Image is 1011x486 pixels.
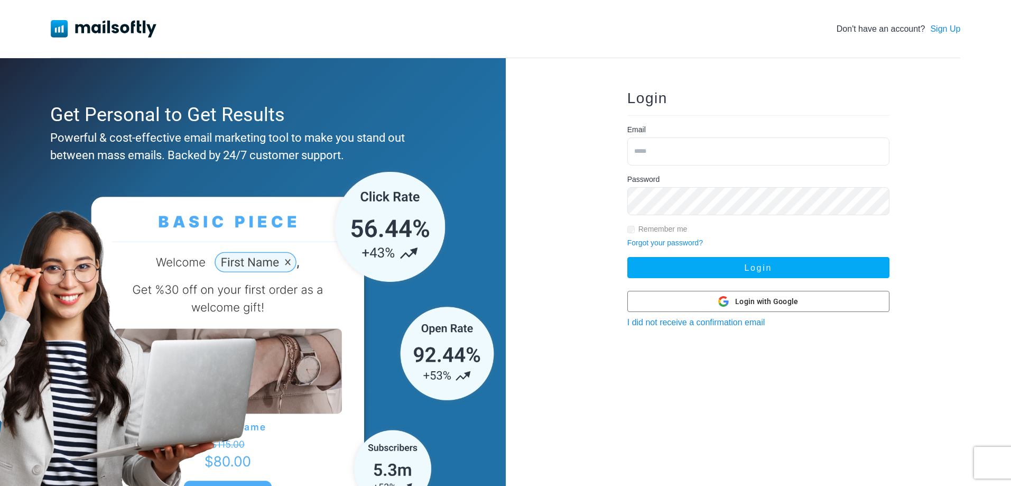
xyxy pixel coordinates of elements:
button: Login [627,257,889,278]
label: Password [627,174,660,185]
div: Get Personal to Get Results [50,100,450,129]
label: Email [627,124,646,135]
a: Sign Up [930,23,960,35]
a: I did not receive a confirmation email [627,318,765,327]
img: Mailsoftly [51,20,156,37]
div: Don't have an account? [837,23,961,35]
span: Login [627,90,667,106]
span: Login with Google [735,296,798,307]
button: Login with Google [627,291,889,312]
label: Remember me [638,224,688,235]
div: Powerful & cost-effective email marketing tool to make you stand out between mass emails. Backed ... [50,129,450,164]
a: Forgot your password? [627,239,703,247]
